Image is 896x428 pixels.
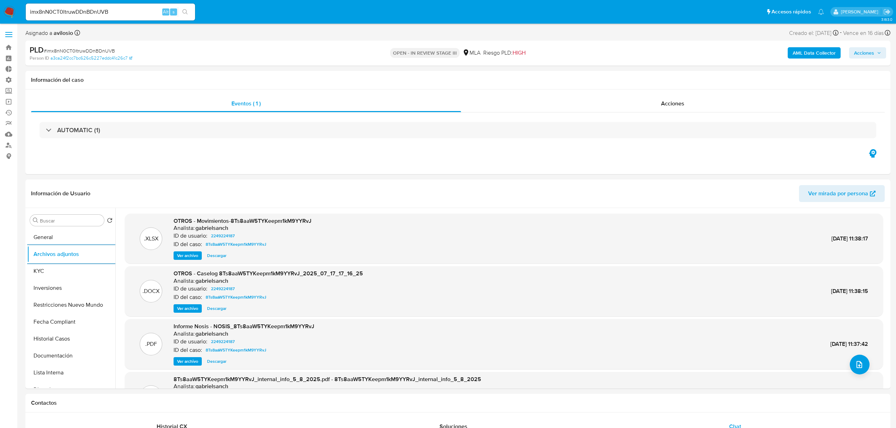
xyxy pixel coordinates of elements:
p: Analista: [174,383,195,390]
a: 2249224187 [208,337,237,346]
p: .DOCX [143,287,159,295]
span: Eventos ( 1 ) [231,99,261,108]
p: ID de usuario: [174,338,207,345]
span: Ver mirada por persona [808,185,868,202]
div: MLA [462,49,480,57]
button: Inversiones [27,280,115,296]
span: 8Ts8aaW5TYKeepm1kM9YYRvJ [206,293,266,301]
input: Buscar [40,218,101,224]
button: Ver archivo [174,357,202,366]
button: Descargar [204,357,230,366]
span: - [840,28,842,38]
h6: gabrielsanch [195,277,228,285]
button: Documentación [27,347,115,364]
span: Ver archivo [177,252,198,259]
b: AML Data Collector [793,47,836,59]
h6: gabrielsanch [195,225,228,232]
h1: Contactos [31,399,885,406]
span: HIGH [513,49,526,57]
span: Descargar [207,252,226,259]
button: upload-file [850,355,870,374]
span: s [172,8,175,15]
div: Creado el: [DATE] [789,28,839,38]
p: Analista: [174,277,195,285]
p: Analista: [174,225,195,232]
button: Fecha Compliant [27,313,115,330]
button: Descargar [204,251,230,260]
button: Buscar [33,218,38,223]
h6: gabrielsanch [195,330,228,337]
span: [DATE] 11:38:15 [831,287,868,295]
a: 2249224187 [208,232,237,240]
span: Ver archivo [177,305,198,312]
p: ID de usuario: [174,285,207,292]
span: [DATE] 11:38:17 [831,234,868,243]
span: Asignado a [25,29,73,37]
button: Restricciones Nuevo Mundo [27,296,115,313]
b: Person ID [30,55,49,61]
span: 2249224187 [211,232,235,240]
span: Alt [163,8,169,15]
span: Descargar [207,358,226,365]
span: Riesgo PLD: [483,49,526,57]
span: 2249224187 [211,285,235,293]
p: ID de usuario: [174,232,207,239]
button: Descargar [204,304,230,313]
button: Direcciones [27,381,115,398]
p: ID del caso: [174,241,202,248]
span: Vence en 16 días [843,29,884,37]
span: OTROS - Movimientos-8Ts8aaW5TYKeepm1kM9YYRvJ [174,217,311,225]
button: search-icon [178,7,192,17]
b: PLD [30,44,44,55]
button: AML Data Collector [788,47,841,59]
b: avilosio [52,29,73,37]
p: ID del caso: [174,294,202,301]
span: Descargar [207,305,226,312]
span: 2249224187 [211,337,235,346]
p: .PDF [145,340,157,348]
span: 8Ts8aaW5TYKeepm1kM9YYRvJ_internal_info_5_8_2025.pdf - 8Ts8aaW5TYKeepm1kM9YYRvJ_internal_info_5_8_... [174,375,481,383]
button: Ver archivo [174,251,202,260]
button: Volver al orden por defecto [107,218,113,225]
button: Lista Interna [27,364,115,381]
p: ID del caso: [174,347,202,354]
span: Acciones [661,99,684,108]
a: 8Ts8aaW5TYKeepm1kM9YYRvJ [203,293,269,301]
button: KYC [27,263,115,280]
h6: gabrielsanch [195,383,228,390]
div: AUTOMATIC (1) [40,122,876,138]
a: Salir [883,8,891,16]
p: OPEN - IN REVIEW STAGE III [390,48,460,58]
a: a3ca24f2cc7bc626c5227eddc41c26c7 [50,55,132,61]
button: Acciones [849,47,886,59]
span: 8Ts8aaW5TYKeepm1kM9YYRvJ [206,346,266,354]
button: Archivos adjuntos [27,246,115,263]
a: 8Ts8aaW5TYKeepm1kM9YYRvJ [203,346,269,354]
h1: Información de Usuario [31,190,90,197]
input: Buscar usuario o caso... [26,7,195,17]
a: 2249224187 [208,285,237,293]
span: # imx8nN0CT0ltruwDDnBDnUVB [44,47,115,54]
button: General [27,229,115,246]
p: andres.vilosio@mercadolibre.com [841,8,881,15]
span: OTROS - Caselog 8Ts8aaW5TYKeepm1kM9YYRvJ_2025_07_17_17_16_25 [174,269,363,277]
span: Acciones [854,47,874,59]
span: Informe Nosis - NOSIS_8Ts8aaW5TYKeepm1kM9YYRvJ [174,322,314,330]
span: [DATE] 11:37:42 [830,340,868,348]
a: 8Ts8aaW5TYKeepm1kM9YYRvJ [203,240,269,249]
button: Ver archivo [174,304,202,313]
h1: Información del caso [31,77,885,84]
button: Historial Casos [27,330,115,347]
p: .XLSX [144,235,158,243]
h3: AUTOMATIC (1) [57,126,100,134]
p: Analista: [174,330,195,337]
span: Accesos rápidos [771,8,811,16]
a: Notificaciones [818,9,824,15]
span: 8Ts8aaW5TYKeepm1kM9YYRvJ [206,240,266,249]
span: Ver archivo [177,358,198,365]
button: Ver mirada por persona [799,185,885,202]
